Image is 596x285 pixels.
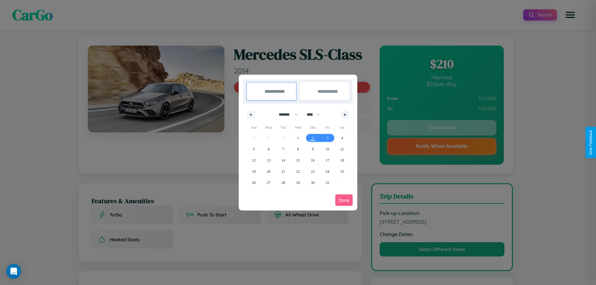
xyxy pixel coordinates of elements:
button: 7 [276,144,291,155]
span: 3 [327,132,328,144]
span: 29 [296,177,300,188]
button: 19 [246,166,261,177]
span: 8 [297,144,299,155]
div: Open Intercom Messenger [6,264,21,279]
button: 26 [246,177,261,188]
span: 12 [252,155,256,166]
span: 30 [311,177,314,188]
span: 27 [267,177,270,188]
button: 21 [276,166,291,177]
button: 29 [291,177,305,188]
button: 8 [291,144,305,155]
span: 17 [326,155,329,166]
span: 7 [282,144,284,155]
span: 16 [311,155,314,166]
button: 14 [276,155,291,166]
span: Thu [305,122,320,132]
button: 22 [291,166,305,177]
button: 11 [335,144,350,155]
span: 20 [267,166,270,177]
span: 19 [252,166,256,177]
span: 6 [268,144,269,155]
button: 18 [335,155,350,166]
button: 10 [320,144,335,155]
span: Tue [276,122,291,132]
button: 13 [261,155,276,166]
span: Sat [335,122,350,132]
span: Fri [320,122,335,132]
span: 18 [340,155,344,166]
span: 24 [326,166,329,177]
button: 4 [335,132,350,144]
span: 5 [253,144,255,155]
span: Wed [291,122,305,132]
button: 16 [305,155,320,166]
span: 15 [296,155,300,166]
span: 31 [326,177,329,188]
span: 22 [296,166,300,177]
span: 4 [341,132,343,144]
span: 13 [267,155,270,166]
button: Done [335,194,353,206]
span: 14 [282,155,285,166]
button: 20 [261,166,276,177]
button: 17 [320,155,335,166]
span: 2 [312,132,314,144]
span: 11 [340,144,344,155]
span: Mon [261,122,276,132]
button: 31 [320,177,335,188]
button: 3 [320,132,335,144]
button: 1 [291,132,305,144]
span: 26 [252,177,256,188]
button: 23 [305,166,320,177]
span: 1 [297,132,299,144]
button: 2 [305,132,320,144]
button: 12 [246,155,261,166]
span: 9 [312,144,314,155]
button: 24 [320,166,335,177]
div: Give Feedback [589,130,593,155]
span: Sun [246,122,261,132]
button: 9 [305,144,320,155]
button: 30 [305,177,320,188]
button: 28 [276,177,291,188]
span: 28 [282,177,285,188]
button: 15 [291,155,305,166]
span: 21 [282,166,285,177]
button: 6 [261,144,276,155]
span: 23 [311,166,314,177]
button: 25 [335,166,350,177]
span: 10 [326,144,329,155]
button: 5 [246,144,261,155]
span: 25 [340,166,344,177]
button: 27 [261,177,276,188]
